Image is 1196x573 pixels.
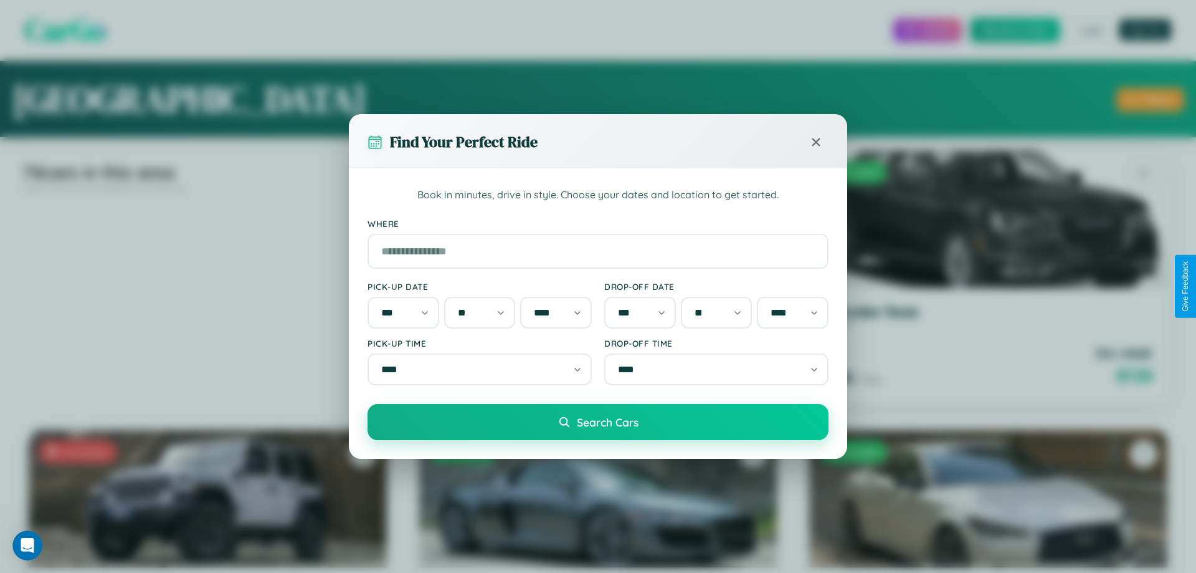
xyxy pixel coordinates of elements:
label: Drop-off Date [604,281,828,292]
label: Pick-up Date [368,281,592,292]
label: Pick-up Time [368,338,592,349]
span: Search Cars [577,415,638,429]
label: Where [368,218,828,229]
button: Search Cars [368,404,828,440]
p: Book in minutes, drive in style. Choose your dates and location to get started. [368,187,828,203]
h3: Find Your Perfect Ride [390,132,538,152]
label: Drop-off Time [604,338,828,349]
